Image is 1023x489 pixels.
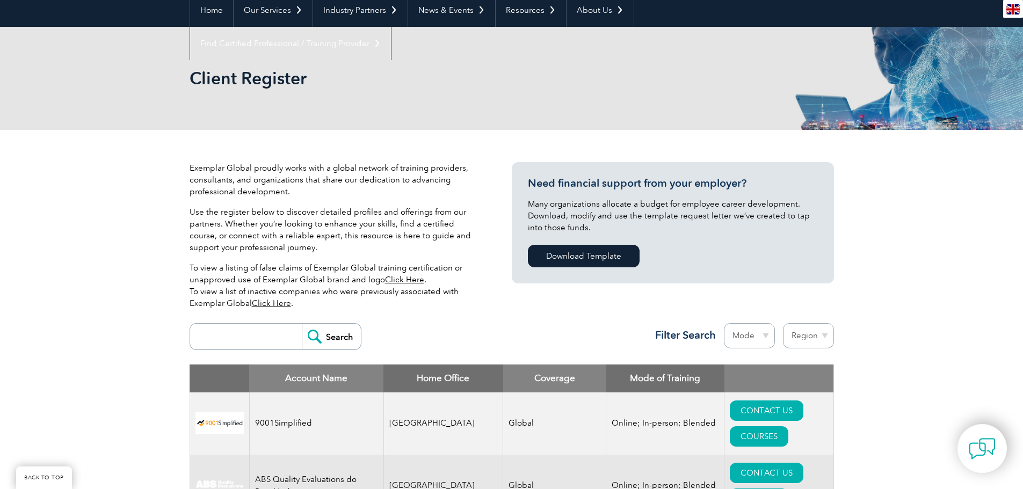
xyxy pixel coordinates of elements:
[730,400,803,421] a: CONTACT US
[649,329,716,342] h3: Filter Search
[302,324,361,349] input: Search
[385,275,424,284] a: Click Here
[1006,4,1020,14] img: en
[190,262,480,309] p: To view a listing of false claims of Exemplar Global training certification or unapproved use of ...
[528,198,818,233] p: Many organizations allocate a budget for employee career development. Download, modify and use th...
[195,412,244,434] img: 37c9c059-616f-eb11-a812-002248153038-logo.png
[606,392,724,455] td: Online; In-person; Blended
[16,466,72,489] a: BACK TO TOP
[383,392,503,455] td: [GEOGRAPHIC_DATA]
[383,364,503,392] th: Home Office: activate to sort column ascending
[528,177,818,190] h3: Need financial support from your employer?
[249,364,383,392] th: Account Name: activate to sort column descending
[252,298,291,308] a: Click Here
[190,162,480,198] p: Exemplar Global proudly works with a global network of training providers, consultants, and organ...
[249,392,383,455] td: 9001Simplified
[503,392,606,455] td: Global
[730,426,788,447] a: COURSES
[730,463,803,483] a: CONTACT US
[724,364,833,392] th: : activate to sort column ascending
[528,245,640,267] a: Download Template
[606,364,724,392] th: Mode of Training: activate to sort column ascending
[190,70,641,87] h2: Client Register
[969,435,996,462] img: contact-chat.png
[503,364,606,392] th: Coverage: activate to sort column ascending
[190,27,391,60] a: Find Certified Professional / Training Provider
[190,206,480,253] p: Use the register below to discover detailed profiles and offerings from our partners. Whether you...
